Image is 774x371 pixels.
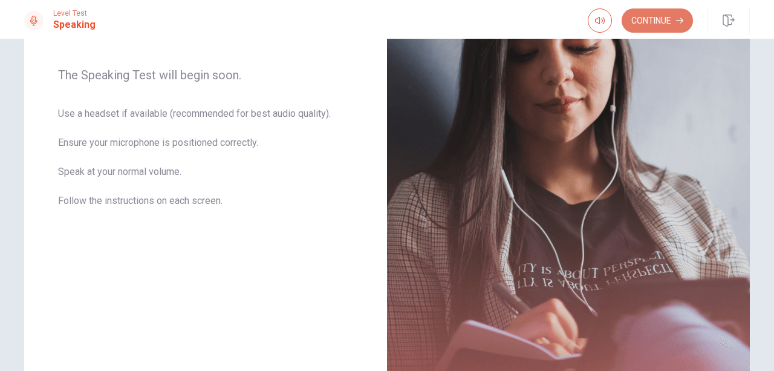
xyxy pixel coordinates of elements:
button: Continue [622,8,693,33]
span: Use a headset if available (recommended for best audio quality). Ensure your microphone is positi... [58,107,353,223]
h1: Speaking [53,18,96,32]
span: Level Test [53,9,96,18]
span: The Speaking Test will begin soon. [58,68,353,82]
